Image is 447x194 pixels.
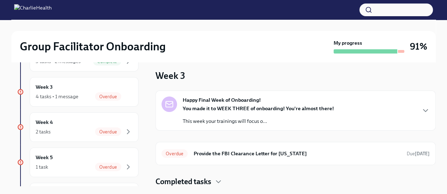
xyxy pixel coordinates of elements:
div: 1 task [36,163,48,170]
h4: Completed tasks [155,176,211,187]
span: September 2nd, 2025 10:00 [407,150,430,157]
span: Overdue [95,129,121,134]
img: CharlieHealth [14,4,52,15]
h2: Group Facilitator Onboarding [20,39,166,54]
div: 4 tasks • 1 message [36,93,78,100]
strong: [DATE] [415,151,430,156]
a: Week 34 tasks • 1 messageOverdue [17,77,139,107]
p: This week your trainings will focus o... [183,118,334,125]
a: Week 51 taskOverdue [17,148,139,177]
h6: Provide the FBI Clearance Letter for [US_STATE] [193,150,401,157]
a: Week 42 tasksOverdue [17,112,139,142]
span: Overdue [95,164,121,170]
h3: Week 3 [155,69,185,82]
strong: My progress [334,39,362,46]
span: Overdue [95,94,121,99]
a: OverdueProvide the FBI Clearance Letter for [US_STATE]Due[DATE] [161,148,430,159]
span: Due [407,151,430,156]
h6: Week 5 [36,154,53,161]
span: Overdue [161,151,188,156]
div: 2 tasks [36,128,51,135]
h3: 91% [410,40,427,53]
div: Completed tasks [155,176,436,187]
strong: You made it to WEEK THREE of onboarding! You're almost there! [183,105,334,112]
h6: Week 4 [36,118,53,126]
strong: Happy Final Week of Onboarding! [183,96,261,104]
h6: Week 3 [36,83,53,91]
